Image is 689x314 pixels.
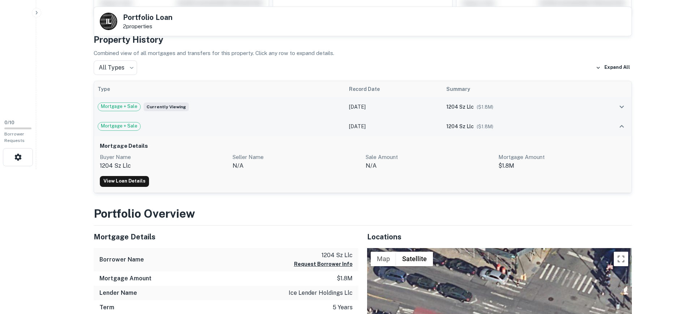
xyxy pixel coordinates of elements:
[345,81,443,97] th: Record Date
[653,256,689,291] iframe: Chat Widget
[233,162,360,170] p: n/a
[614,252,628,266] button: Toggle fullscreen view
[333,303,353,312] p: 5 years
[345,117,443,136] td: [DATE]
[366,153,493,162] p: Sale Amount
[123,14,173,21] h5: Portfolio Loan
[99,303,114,312] h6: Term
[100,142,626,150] h6: Mortgage Details
[477,104,493,110] span: ($ 1.8M )
[294,260,353,268] button: Request Borrower Info
[446,104,474,110] span: 1204 sz llc
[345,97,443,117] td: [DATE]
[94,205,632,222] h3: Portfolio Overview
[289,289,353,297] p: ice lender holdings llc
[367,231,632,242] h5: Locations
[446,123,474,129] span: 1204 sz llc
[123,23,173,30] p: 2 properties
[233,153,360,162] p: Seller Name
[144,102,189,111] span: Currently viewing
[98,103,140,110] span: Mortgage + Sale
[94,81,346,97] th: Type
[616,101,628,113] button: expand row
[94,231,358,242] h5: Mortgage Details
[99,289,137,297] h6: Lender Name
[366,162,493,170] p: N/A
[498,162,626,170] p: $1.8M
[616,120,628,133] button: expand row
[99,255,144,264] h6: Borrower Name
[100,162,227,170] p: 1204 sz llc
[498,153,626,162] p: Mortgage Amount
[4,120,14,125] span: 0 / 10
[477,124,493,129] span: ($ 1.8M )
[371,252,396,266] button: Show street map
[396,252,433,266] button: Show satellite imagery
[4,131,25,143] span: Borrower Requests
[94,60,137,75] div: All Types
[100,176,149,187] a: View Loan Details
[594,62,632,73] button: Expand All
[294,251,353,260] p: 1204 sz llc
[99,274,152,283] h6: Mortgage Amount
[98,122,140,130] span: Mortgage + Sale
[106,17,111,26] p: I L
[94,33,632,46] h4: Property History
[443,81,582,97] th: Summary
[100,153,227,162] p: Buyer Name
[94,49,632,58] p: Combined view of all mortgages and transfers for this property. Click any row to expand details.
[337,274,353,283] p: $1.8m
